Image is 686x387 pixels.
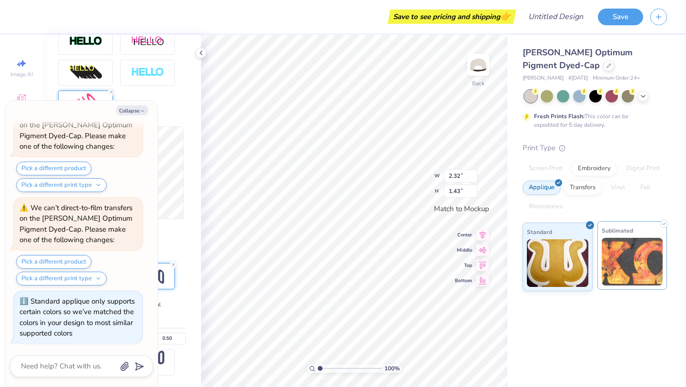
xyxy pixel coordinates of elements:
[390,10,514,24] div: Save to see pricing and shipping
[455,277,472,284] span: Bottom
[20,203,132,245] div: We can’t direct-to-film transfers on the [PERSON_NAME] Optimum Pigment Dyed-Cap. Please make one ...
[602,238,663,285] img: Sublimated
[16,178,107,192] button: Pick a different print type
[10,71,33,78] span: Image AI
[69,65,102,80] img: 3d Illusion
[16,272,107,285] button: Pick a different print type
[455,262,472,269] span: Top
[500,10,511,22] span: 👉
[572,162,617,176] div: Embroidery
[472,79,484,88] div: Back
[598,9,643,25] button: Save
[534,112,651,129] div: This color can be expedited for 5 day delivery.
[534,112,585,120] strong: Fresh Prints Flash:
[523,47,633,71] span: [PERSON_NAME] Optimum Pigment Dyed-Cap
[568,74,588,82] span: # [DATE]
[131,67,164,78] img: Negative Space
[20,296,135,338] div: Standard applique only supports certain colors so we’ve matched the colors in your design to most...
[131,36,164,48] img: Shadow
[69,93,102,114] img: Free Distort
[605,181,631,195] div: Vinyl
[16,255,91,269] button: Pick a different product
[16,162,91,175] button: Pick a different product
[455,232,472,238] span: Center
[527,239,588,287] img: Standard
[634,181,656,195] div: Foil
[523,200,569,214] div: Rhinestones
[384,364,400,373] span: 100 %
[523,181,561,195] div: Applique
[602,225,633,235] span: Sublimated
[521,7,591,26] input: Untitled Design
[469,55,488,74] img: Back
[523,74,564,82] span: [PERSON_NAME]
[523,162,569,176] div: Screen Print
[523,143,667,153] div: Print Type
[620,162,666,176] div: Digital Print
[455,247,472,254] span: Middle
[564,181,602,195] div: Transfers
[527,227,552,237] span: Standard
[593,74,640,82] span: Minimum Order: 24 +
[69,36,102,47] img: Stroke
[116,105,148,115] button: Collapse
